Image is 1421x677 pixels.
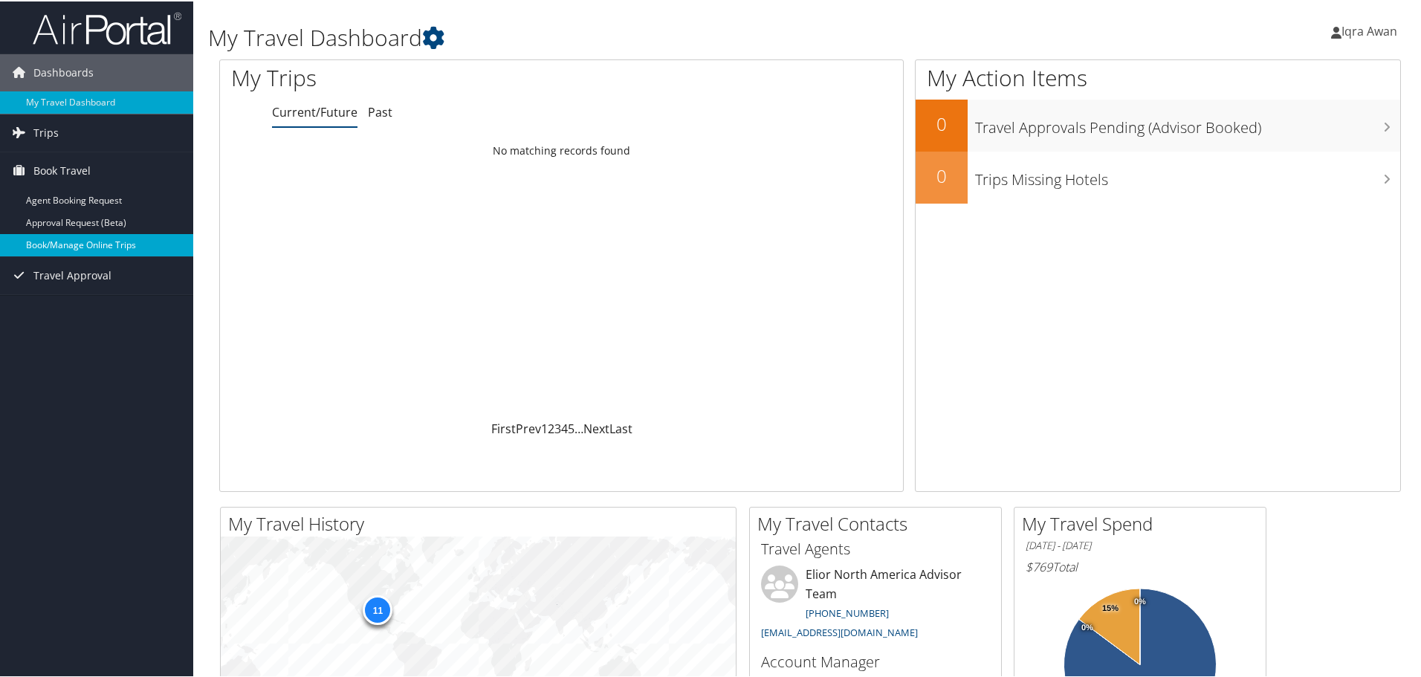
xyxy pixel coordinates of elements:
[1102,603,1119,612] tspan: 15%
[33,256,111,293] span: Travel Approval
[33,113,59,150] span: Trips
[1022,510,1266,535] h2: My Travel Spend
[916,98,1400,150] a: 0Travel Approvals Pending (Advisor Booked)
[609,419,632,435] a: Last
[583,419,609,435] a: Next
[975,161,1400,189] h3: Trips Missing Hotels
[33,10,181,45] img: airportal-logo.png
[1081,622,1093,631] tspan: 0%
[806,605,889,618] a: [PHONE_NUMBER]
[1134,596,1146,605] tspan: 0%
[1026,537,1255,551] h6: [DATE] - [DATE]
[574,419,583,435] span: …
[568,419,574,435] a: 5
[757,510,1001,535] h2: My Travel Contacts
[761,624,918,638] a: [EMAIL_ADDRESS][DOMAIN_NAME]
[561,419,568,435] a: 4
[548,419,554,435] a: 2
[1026,557,1255,574] h6: Total
[33,53,94,90] span: Dashboards
[228,510,736,535] h2: My Travel History
[975,108,1400,137] h3: Travel Approvals Pending (Advisor Booked)
[916,150,1400,202] a: 0Trips Missing Hotels
[1026,557,1052,574] span: $769
[516,419,541,435] a: Prev
[363,594,392,623] div: 11
[220,136,903,163] td: No matching records found
[1341,22,1397,38] span: Iqra Awan
[554,419,561,435] a: 3
[208,21,1011,52] h1: My Travel Dashboard
[916,61,1400,92] h1: My Action Items
[916,162,968,187] h2: 0
[272,103,357,119] a: Current/Future
[916,110,968,135] h2: 0
[368,103,392,119] a: Past
[231,61,607,92] h1: My Trips
[491,419,516,435] a: First
[761,537,990,558] h3: Travel Agents
[761,650,990,671] h3: Account Manager
[33,151,91,188] span: Book Travel
[1331,7,1412,52] a: Iqra Awan
[754,564,997,644] li: Elior North America Advisor Team
[541,419,548,435] a: 1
